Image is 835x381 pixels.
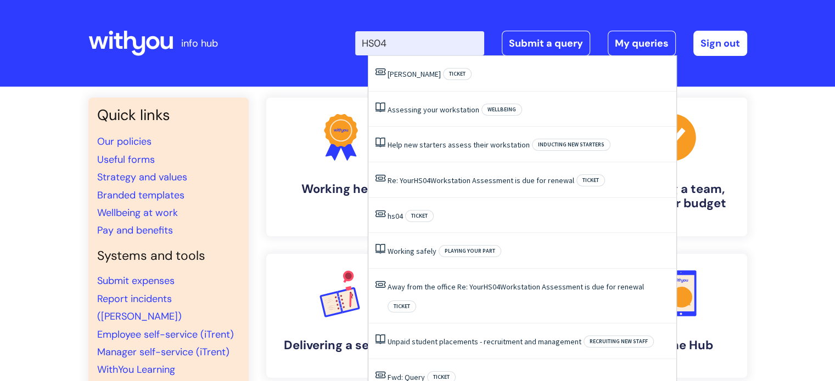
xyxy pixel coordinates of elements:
[388,175,574,185] a: Re: YourHS04Workstation Assessment is due for renewal
[481,104,522,116] span: Wellbeing
[414,175,430,185] span: HS04
[388,246,436,256] a: Working safely
[97,153,155,166] a: Useful forms
[275,182,407,196] h4: Working here
[532,139,610,151] span: Inducting new starters
[181,35,218,52] p: info hub
[608,31,676,56] a: My queries
[97,292,182,323] a: Report incidents ([PERSON_NAME])
[388,69,441,79] a: [PERSON_NAME]
[355,31,484,55] input: Search
[693,31,747,56] a: Sign out
[584,335,654,348] span: Recruiting new staff
[97,363,175,376] a: WithYou Learning
[388,211,403,221] a: hs04
[97,328,234,341] a: Employee self-service (iTrent)
[405,210,434,222] span: Ticket
[266,254,416,378] a: Delivering a service
[97,170,187,184] a: Strategy and values
[388,282,644,292] a: Away from the office Re: YourHS04Workstation Assessment is due for renewal
[388,300,416,312] span: Ticket
[97,345,229,359] a: Manager self-service (iTrent)
[388,140,530,150] a: Help new starters assess their workstation
[576,174,605,186] span: Ticket
[97,189,184,202] a: Branded templates
[97,248,240,264] h4: Systems and tools
[439,245,501,257] span: Playing your part
[97,224,173,237] a: Pay and benefits
[266,98,416,236] a: Working here
[97,274,175,287] a: Submit expenses
[275,338,407,352] h4: Delivering a service
[388,105,479,115] a: Assessing your workstation
[97,106,240,124] h3: Quick links
[443,68,472,80] span: Ticket
[484,282,500,292] span: HS04
[355,31,747,56] div: | -
[97,135,152,148] a: Our policies
[388,337,581,346] a: Unpaid student placements - recruitment and management
[97,206,178,219] a: Wellbeing at work
[502,31,590,56] a: Submit a query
